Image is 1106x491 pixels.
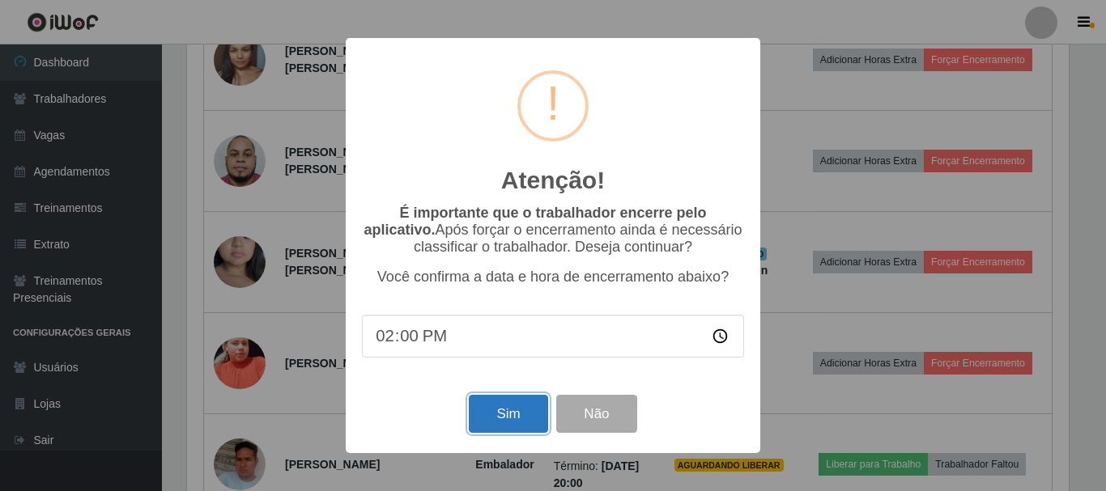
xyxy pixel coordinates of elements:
button: Não [556,395,636,433]
b: É importante que o trabalhador encerre pelo aplicativo. [364,205,706,238]
p: Você confirma a data e hora de encerramento abaixo? [362,269,744,286]
h2: Atenção! [501,166,605,195]
button: Sim [469,395,547,433]
p: Após forçar o encerramento ainda é necessário classificar o trabalhador. Deseja continuar? [362,205,744,256]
